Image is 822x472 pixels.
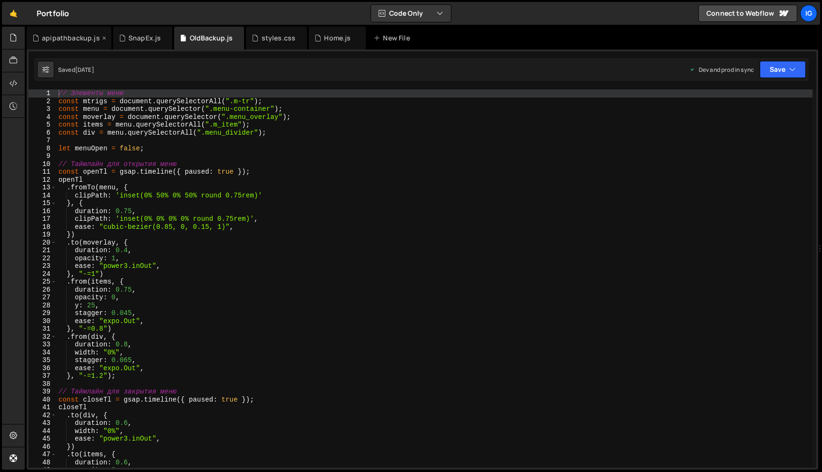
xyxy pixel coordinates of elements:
div: 39 [29,388,57,396]
div: 7 [29,137,57,145]
div: 48 [29,459,57,467]
div: 14 [29,192,57,200]
div: 42 [29,412,57,420]
div: 43 [29,419,57,427]
div: Portfolio [37,8,69,19]
div: 44 [29,427,57,435]
div: 8 [29,145,57,153]
div: 15 [29,199,57,207]
div: 33 [29,341,57,349]
div: 47 [29,451,57,459]
div: 34 [29,349,57,357]
div: Dev and prod in sync [689,66,754,74]
div: [DATE] [75,66,94,74]
div: 40 [29,396,57,404]
div: 12 [29,176,57,184]
div: 46 [29,443,57,451]
div: 29 [29,309,57,317]
div: 41 [29,403,57,412]
button: Save [760,61,806,78]
div: 16 [29,207,57,216]
div: 22 [29,255,57,263]
div: 27 [29,294,57,302]
a: Connect to Webflow [698,5,797,22]
div: 32 [29,333,57,341]
div: 9 [29,152,57,160]
div: Saved [58,66,94,74]
div: SnapEx.js [128,33,161,43]
div: 19 [29,231,57,239]
div: 26 [29,286,57,294]
div: 5 [29,121,57,129]
div: OldBackup.js [190,33,233,43]
a: Ig [800,5,817,22]
div: 18 [29,223,57,231]
a: 🤙 [2,2,25,25]
button: Code Only [371,5,451,22]
div: 38 [29,380,57,388]
div: 45 [29,435,57,443]
div: 2 [29,98,57,106]
div: 36 [29,364,57,373]
div: 37 [29,372,57,380]
div: 1 [29,89,57,98]
div: 25 [29,278,57,286]
div: 20 [29,239,57,247]
div: 21 [29,246,57,255]
div: 35 [29,356,57,364]
div: New File [373,33,413,43]
div: apipathbackup.js [42,33,100,43]
div: 24 [29,270,57,278]
div: 4 [29,113,57,121]
div: 23 [29,262,57,270]
div: Home.js [324,33,351,43]
div: 6 [29,129,57,137]
div: 13 [29,184,57,192]
div: styles.css [262,33,296,43]
div: 31 [29,325,57,333]
div: 28 [29,302,57,310]
div: 17 [29,215,57,223]
div: 11 [29,168,57,176]
div: 30 [29,317,57,325]
div: 10 [29,160,57,168]
div: 3 [29,105,57,113]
